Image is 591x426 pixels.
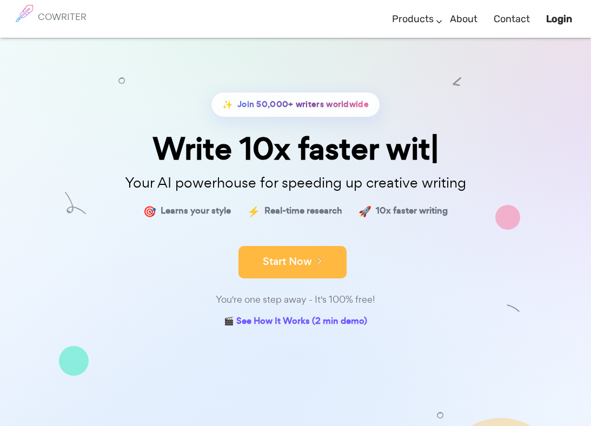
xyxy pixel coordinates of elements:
[238,246,347,278] button: Start Now
[546,13,572,25] b: Login
[25,134,566,164] div: Write 10x faster wit
[376,203,448,219] span: 10x faster writing
[392,3,434,35] a: Products
[237,97,369,112] span: Join 50,000+ writers worldwide
[143,203,156,219] span: 🎯
[59,346,89,376] img: shape
[437,412,443,418] img: shape
[264,203,342,219] span: Real-time research
[25,171,566,195] p: Your AI powerhouse for speeding up creative writing
[25,292,566,308] div: You're one step away - It's 100% free!
[161,203,231,219] span: Learns your style
[494,3,530,35] a: Contact
[224,314,367,330] a: 🎬 See How It Works (2 min demo)
[247,203,260,219] span: ⚡
[38,12,87,22] h6: COWRITER
[450,3,477,35] a: About
[546,3,572,35] a: Login
[358,203,371,219] span: 🚀
[222,97,233,112] span: ✨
